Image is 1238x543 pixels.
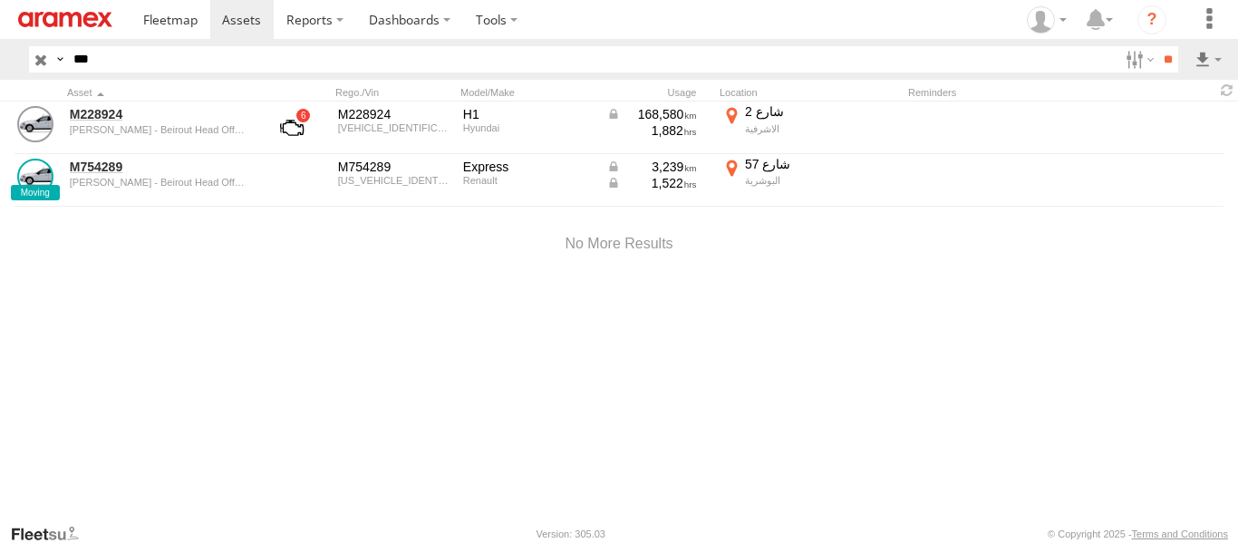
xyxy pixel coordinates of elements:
a: View Asset with Fault/s [258,106,325,150]
div: VF1RJK008SG123148 [338,175,450,186]
a: Terms and Conditions [1132,528,1228,539]
div: Version: 305.03 [537,528,605,539]
div: Hyundai [463,122,594,133]
div: شارع 57 [745,156,898,172]
a: M228924 [70,106,246,122]
div: Rego./Vin [335,86,453,99]
div: H1 [463,106,594,122]
div: M228924 [338,106,450,122]
a: Visit our Website [10,525,93,543]
div: © Copyright 2025 - [1048,528,1228,539]
div: M754289 [338,159,450,175]
a: View Asset Details [17,106,53,142]
span: Refresh [1216,82,1238,99]
div: Data from Vehicle CANbus [606,159,697,175]
div: الاشرفية [745,122,898,135]
i: ? [1137,5,1166,34]
div: Mazen Siblini [1020,6,1073,34]
div: Reminders [908,86,1069,99]
div: Data from Vehicle CANbus [606,175,697,191]
img: aramex-logo.svg [18,12,112,27]
div: Click to Sort [67,86,248,99]
div: Location [720,86,901,99]
div: البوشرية [745,174,898,187]
div: 1,882 [606,122,697,139]
label: Click to View Current Location [720,103,901,152]
a: M754289 [70,159,246,175]
a: View Asset Details [17,159,53,195]
div: Usage [604,86,712,99]
div: Renault [463,175,594,186]
div: undefined [70,177,246,188]
div: undefined [70,124,246,135]
label: Search Query [53,46,67,73]
label: Export results as... [1193,46,1223,73]
div: شارع 2 [745,103,898,120]
div: KMFWBX7RAJU901923 [338,122,450,133]
div: Express [463,159,594,175]
div: Model/Make [460,86,596,99]
div: Data from Vehicle CANbus [606,106,697,122]
label: Click to View Current Location [720,156,901,205]
label: Search Filter Options [1118,46,1157,73]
